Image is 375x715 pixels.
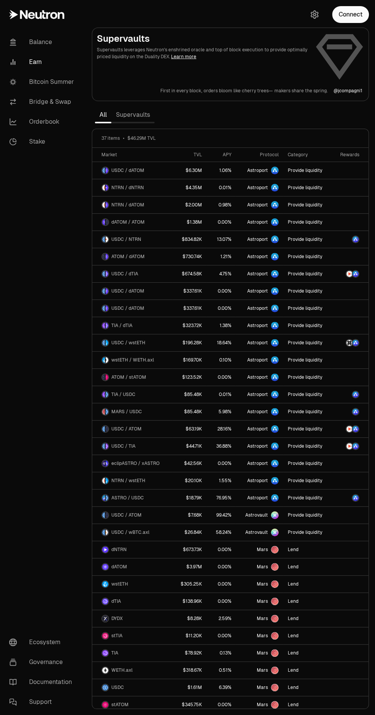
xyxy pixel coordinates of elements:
[236,403,283,420] a: Astroport
[257,546,268,553] span: Mars
[283,558,332,575] a: Lend
[207,645,236,661] a: 0.13%
[92,558,172,575] a: dATOM LogodATOM
[172,507,206,524] a: $7.68K
[111,581,128,587] span: wstETH
[346,271,352,277] img: NTRN Logo
[283,231,332,248] a: Provide liquidity
[102,460,105,466] img: eclipASTRO Logo
[236,438,283,455] a: Astroport
[207,369,236,386] a: 0.00%
[111,546,127,553] span: dNTRN
[236,593,283,610] a: Mars
[172,214,206,231] a: $1.38M
[283,438,332,455] a: Provide liquidity
[106,426,108,432] img: ATOM Logo
[3,92,83,112] a: Bridge & Swap
[92,507,172,524] a: USDC LogoATOM LogoUSDC / ATOM
[283,610,332,627] a: Lend
[172,576,206,592] a: $305.25K
[283,645,332,661] a: Lend
[111,650,118,656] span: TIA
[236,334,283,351] a: Astroport
[236,231,283,248] a: Astroport
[247,391,268,398] span: Astroport
[111,254,145,260] span: ATOM / dATOM
[102,219,105,225] img: dATOM Logo
[207,662,236,679] a: 0.51%
[102,236,105,242] img: USDC Logo
[283,248,332,265] a: Provide liquidity
[236,386,283,403] a: Astroport
[172,300,206,317] a: $337.61K
[236,558,283,575] a: Mars
[106,512,108,518] img: ATOM Logo
[102,529,105,535] img: USDC Logo
[111,443,135,449] span: USDC / TIA
[111,288,144,294] span: USDC / dATOM
[207,558,236,575] a: 0.00%
[111,529,149,535] span: USDC / wBTC.axl
[102,546,108,553] img: dNTRN Logo
[352,271,359,277] img: ASTRO Logo
[106,374,108,380] img: stATOM Logo
[247,357,268,363] span: Astroport
[172,524,206,541] a: $26.84K
[106,443,108,449] img: TIA Logo
[92,576,172,592] a: wstETH LogowstETH
[106,167,108,173] img: dATOM Logo
[92,541,172,558] a: dNTRN LogodNTRN
[92,352,172,368] a: wstETH LogoWETH.axl LogowstETH / WETH.axl
[283,334,332,351] a: Provide liquidity
[127,135,156,141] span: $46.29M TVL
[247,495,268,501] span: Astroport
[111,167,144,173] span: USDC / dATOM
[172,386,206,403] a: $85.48K
[247,443,268,449] span: Astroport
[102,185,105,191] img: NTRN Logo
[102,667,108,673] img: WETH.axl Logo
[92,489,172,506] a: ASTRO LogoUSDC LogoASTRO / USDC
[207,214,236,231] a: 0.00%
[283,576,332,592] a: Lend
[172,610,206,627] a: $8.28K
[172,420,206,437] a: $63.19K
[111,340,145,346] span: USDC / wstETH
[172,248,206,265] a: $730.74K
[207,352,236,368] a: 0.10%
[236,507,283,524] a: Astrovault
[207,283,236,299] a: 0.00%
[352,340,359,346] img: ASTRO Logo
[207,265,236,282] a: 4.75%
[111,305,144,311] span: USDC / dATOM
[247,271,268,277] span: Astroport
[95,107,111,123] a: All
[245,529,268,535] span: Astrovault
[111,391,135,398] span: TIA / USDC
[236,283,283,299] a: Astroport
[334,88,362,94] p: @ jcompagni1
[92,472,172,489] a: NTRN LogowstETH LogoNTRN / wstETH
[257,633,268,639] span: Mars
[207,472,236,489] a: 1.55%
[247,374,268,380] span: Astroport
[283,386,332,403] a: Provide liquidity
[92,438,172,455] a: USDC LogoTIA LogoUSDC / TIA
[283,214,332,231] a: Provide liquidity
[102,409,105,415] img: MARS Logo
[283,300,332,317] a: Provide liquidity
[207,179,236,196] a: 0.01%
[236,179,283,196] a: Astroport
[92,265,172,282] a: USDC LogodTIA LogoUSDC / dTIA
[92,179,172,196] a: NTRN LogodNTRN LogoNTRN / dNTRN
[207,507,236,524] a: 99.42%
[92,386,172,403] a: TIA LogoUSDC LogoTIA / USDC
[247,426,268,432] span: Astroport
[106,254,108,260] img: dATOM Logo
[101,135,120,141] span: 37 items
[207,610,236,627] a: 2.59%
[92,231,172,248] a: USDC LogoNTRN LogoUSDC / NTRN
[207,317,236,334] a: 1.38%
[283,403,332,420] a: Provide liquidity
[352,236,359,242] img: ASTRO Logo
